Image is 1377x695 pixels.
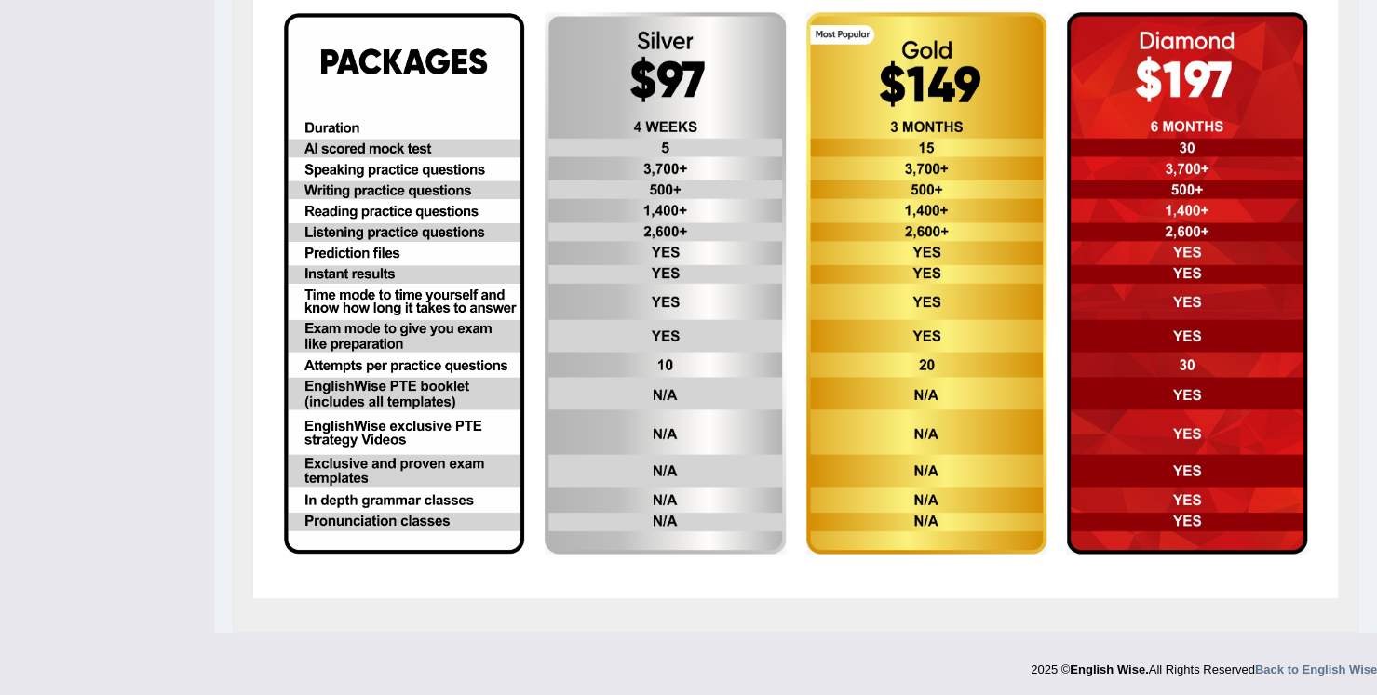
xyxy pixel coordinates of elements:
strong: English Wise. [1070,662,1148,676]
div: 2025 © All Rights Reserved [1031,651,1377,678]
img: aud-gold.png [806,12,1046,555]
a: Back to English Wise [1255,662,1377,676]
img: aud-diamond.png [1067,12,1307,555]
img: aud-silver.png [545,12,785,555]
img: EW package [284,13,524,554]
